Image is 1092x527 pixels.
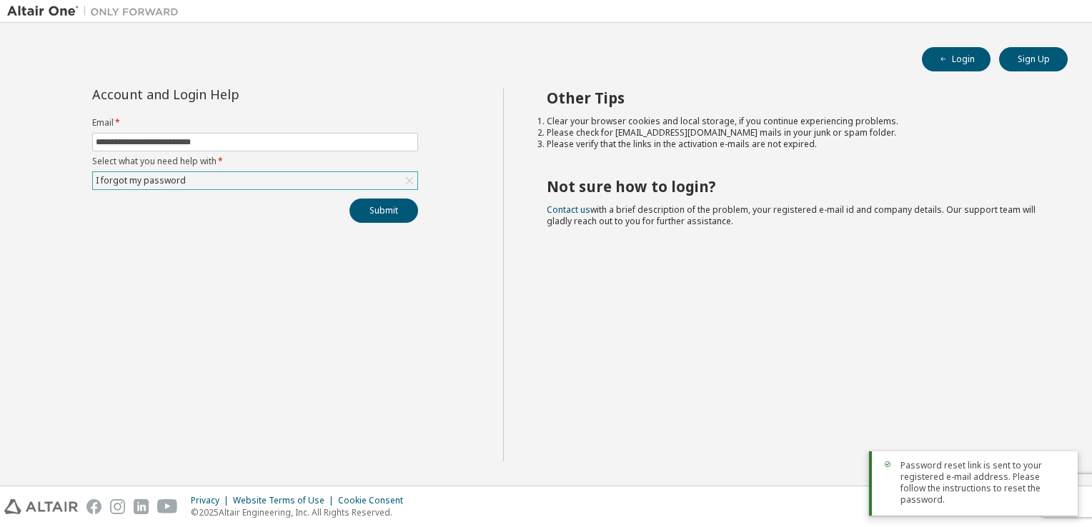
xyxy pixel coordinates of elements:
a: Contact us [547,204,590,216]
button: Submit [349,199,418,223]
img: linkedin.svg [134,499,149,514]
li: Please verify that the links in the activation e-mails are not expired. [547,139,1043,150]
img: altair_logo.svg [4,499,78,514]
img: youtube.svg [157,499,178,514]
div: I forgot my password [94,173,188,189]
h2: Other Tips [547,89,1043,107]
label: Select what you need help with [92,156,418,167]
button: Login [922,47,991,71]
img: facebook.svg [86,499,101,514]
div: Website Terms of Use [233,495,338,506]
button: Sign Up [999,47,1068,71]
li: Clear your browser cookies and local storage, if you continue experiencing problems. [547,116,1043,127]
span: Password reset link is sent to your registered e-mail address. Please follow the instructions to ... [900,460,1066,506]
img: instagram.svg [110,499,125,514]
label: Email [92,117,418,129]
span: with a brief description of the problem, your registered e-mail id and company details. Our suppo... [547,204,1036,227]
h2: Not sure how to login? [547,177,1043,196]
li: Please check for [EMAIL_ADDRESS][DOMAIN_NAME] mails in your junk or spam folder. [547,127,1043,139]
div: Account and Login Help [92,89,353,100]
div: I forgot my password [93,172,417,189]
p: © 2025 Altair Engineering, Inc. All Rights Reserved. [191,506,412,518]
div: Cookie Consent [338,495,412,506]
div: Privacy [191,495,233,506]
img: Altair One [7,4,186,19]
